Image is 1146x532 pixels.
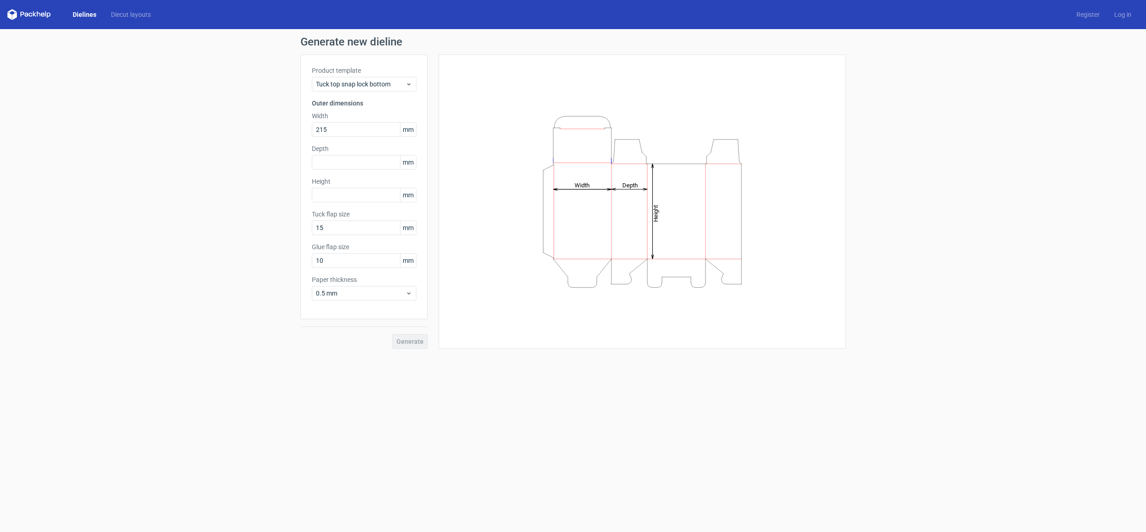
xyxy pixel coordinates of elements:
label: Height [312,177,416,186]
span: mm [400,188,416,202]
label: Tuck flap size [312,210,416,219]
label: Width [312,111,416,120]
a: Register [1069,10,1107,19]
a: Dielines [65,10,104,19]
label: Depth [312,144,416,153]
tspan: Depth [622,181,638,188]
span: Tuck top snap lock bottom [316,80,405,89]
a: Diecut layouts [104,10,158,19]
h1: Generate new dieline [300,36,846,47]
label: Paper thickness [312,275,416,284]
span: 0.5 mm [316,289,405,298]
span: mm [400,254,416,267]
h3: Outer dimensions [312,99,416,108]
tspan: Width [574,181,589,188]
span: mm [400,156,416,169]
label: Glue flap size [312,242,416,251]
span: mm [400,123,416,136]
label: Product template [312,66,416,75]
span: mm [400,221,416,235]
a: Log in [1107,10,1139,19]
tspan: Height [652,205,659,221]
